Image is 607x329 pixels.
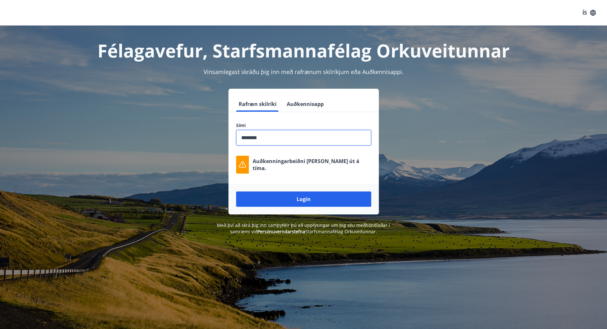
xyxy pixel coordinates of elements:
[257,228,305,235] a: Persónuverndarstefna
[82,38,525,63] h1: Félagavefur, Starfsmannafélag Orkuveitunnar
[284,96,326,112] button: Auðkennisapp
[236,122,371,129] label: Sími
[236,191,371,207] button: Login
[236,96,279,112] button: Rafræn skilríki
[204,68,404,76] span: Vinsamlegast skráðu þig inn með rafrænum skilríkjum eða Auðkennisappi.
[579,7,599,19] button: ÍS
[217,222,390,235] span: Með því að skrá þig inn samþykkir þú að upplýsingar um þig séu meðhöndlaðar í samræmi við Starfsm...
[253,158,371,172] p: Auðkenningarbeiðni [PERSON_NAME] út á tíma.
